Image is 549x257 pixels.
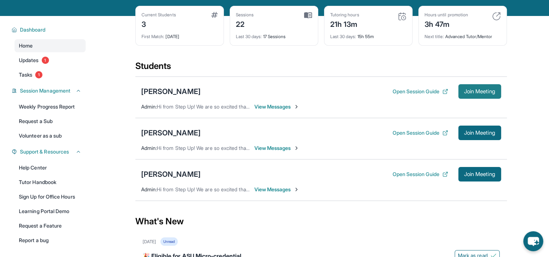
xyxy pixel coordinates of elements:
[304,12,312,19] img: card
[330,12,359,18] div: Tutoring hours
[425,18,468,29] div: 3h 47m
[15,234,86,247] a: Report a bug
[392,88,448,95] button: Open Session Guide
[464,131,495,135] span: Join Meeting
[254,186,300,193] span: View Messages
[236,12,254,18] div: Sessions
[458,126,501,140] button: Join Meeting
[15,39,86,52] a: Home
[19,42,33,49] span: Home
[458,84,501,99] button: Join Meeting
[17,87,81,94] button: Session Management
[15,161,86,174] a: Help Center
[330,18,359,29] div: 21h 13m
[19,57,39,64] span: Updates
[211,12,218,18] img: card
[20,148,69,155] span: Support & Resources
[141,86,201,97] div: [PERSON_NAME]
[15,68,86,81] a: Tasks1
[15,176,86,189] a: Tutor Handbook
[492,12,501,21] img: card
[15,205,86,218] a: Learning Portal Demo
[17,148,81,155] button: Support & Resources
[142,34,165,39] span: First Match :
[141,186,157,192] span: Admin :
[464,89,495,94] span: Join Meeting
[143,239,156,245] div: [DATE]
[464,172,495,176] span: Join Meeting
[294,187,299,192] img: Chevron-Right
[142,29,218,40] div: [DATE]
[15,115,86,128] a: Request a Sub
[254,103,300,110] span: View Messages
[141,169,201,179] div: [PERSON_NAME]
[236,29,312,40] div: 17 Sessions
[398,12,406,21] img: card
[142,12,176,18] div: Current Students
[425,34,444,39] span: Next title :
[523,231,543,251] button: chat-button
[236,34,262,39] span: Last 30 days :
[42,57,49,64] span: 1
[160,237,178,246] div: Unread
[15,100,86,113] a: Weekly Progress Report
[19,71,32,78] span: Tasks
[392,171,448,178] button: Open Session Guide
[330,34,356,39] span: Last 30 days :
[142,18,176,29] div: 3
[20,87,70,94] span: Session Management
[15,129,86,142] a: Volunteer as a sub
[294,145,299,151] img: Chevron-Right
[141,103,157,110] span: Admin :
[330,29,406,40] div: 15h 55m
[294,104,299,110] img: Chevron-Right
[17,26,81,33] button: Dashboard
[141,128,201,138] div: [PERSON_NAME]
[15,190,86,203] a: Sign Up for Office Hours
[425,12,468,18] div: Hours until promotion
[236,18,254,29] div: 22
[15,54,86,67] a: Updates1
[15,219,86,232] a: Request a Feature
[392,129,448,136] button: Open Session Guide
[135,60,507,76] div: Students
[35,71,42,78] span: 1
[425,29,501,40] div: Advanced Tutor/Mentor
[20,26,46,33] span: Dashboard
[141,145,157,151] span: Admin :
[458,167,501,181] button: Join Meeting
[135,205,507,237] div: What's New
[254,144,300,152] span: View Messages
